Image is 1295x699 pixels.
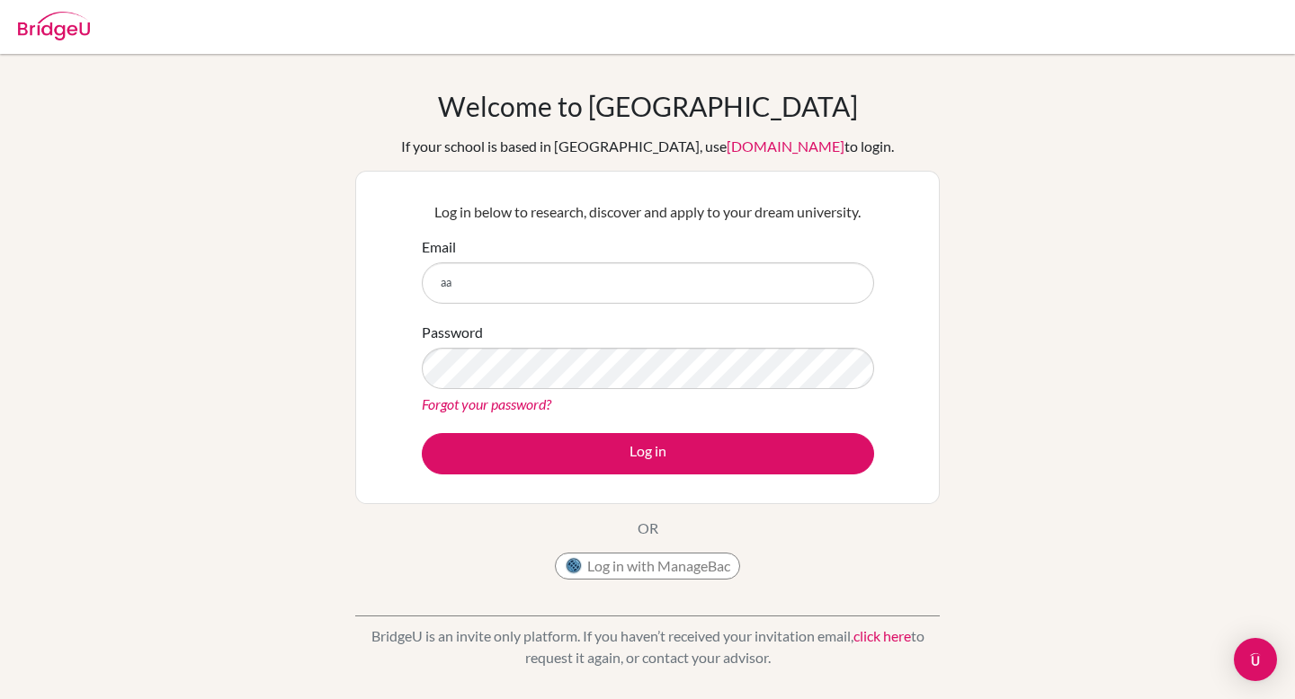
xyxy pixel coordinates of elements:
p: OR [638,518,658,539]
a: [DOMAIN_NAME] [727,137,844,155]
p: BridgeU is an invite only platform. If you haven’t received your invitation email, to request it ... [355,625,940,668]
label: Email [422,236,456,258]
p: Log in below to research, discover and apply to your dream university. [422,201,874,223]
a: Forgot your password? [422,395,551,412]
h1: Welcome to [GEOGRAPHIC_DATA] [438,90,858,122]
button: Log in with ManageBac [555,553,740,580]
button: Log in [422,433,874,474]
a: click here [853,627,911,644]
div: If your school is based in [GEOGRAPHIC_DATA], use to login. [401,136,894,157]
div: Open Intercom Messenger [1234,638,1277,681]
img: Bridge-U [18,12,90,40]
label: Password [422,322,483,343]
